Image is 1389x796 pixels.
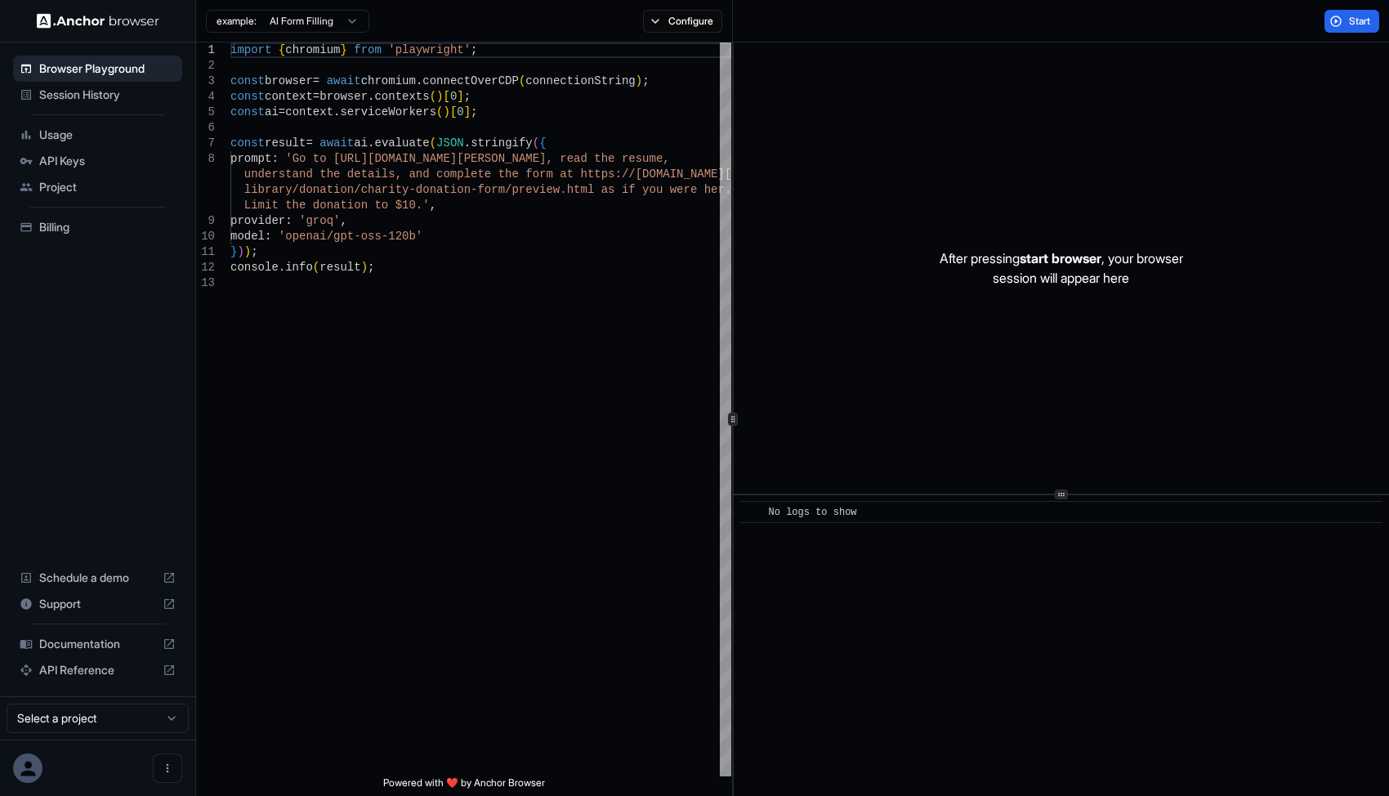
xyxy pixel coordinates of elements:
[340,105,436,119] span: serviceWorkers
[436,136,464,150] span: JSON
[368,90,374,103] span: .
[436,105,443,119] span: (
[374,136,429,150] span: evaluate
[230,90,265,103] span: const
[13,631,182,657] div: Documentation
[319,90,368,103] span: browser
[1324,10,1379,33] button: Start
[383,776,545,796] span: Powered with ❤️ by Anchor Browser
[230,74,265,87] span: const
[196,244,215,260] div: 11
[251,245,257,258] span: ;
[265,230,271,243] span: :
[333,105,340,119] span: .
[196,151,215,167] div: 8
[327,74,361,87] span: await
[196,42,215,58] div: 1
[587,168,759,181] span: ttps://[DOMAIN_NAME][URL]
[748,504,757,521] span: ​
[39,570,156,586] span: Schedule a demo
[196,58,215,74] div: 2
[196,260,215,275] div: 12
[354,43,382,56] span: from
[636,74,642,87] span: )
[642,74,649,87] span: ;
[319,136,354,150] span: await
[13,122,182,148] div: Usage
[464,90,471,103] span: ;
[39,153,176,169] span: API Keys
[13,565,182,591] div: Schedule a demo
[471,105,477,119] span: ;
[244,199,430,212] span: Limit the donation to $10.'
[265,90,313,103] span: context
[464,136,471,150] span: .
[13,214,182,240] div: Billing
[279,261,285,274] span: .
[265,105,279,119] span: ai
[533,136,539,150] span: (
[244,168,587,181] span: understand the details, and complete the form at h
[39,127,176,143] span: Usage
[230,261,279,274] span: console
[196,275,215,291] div: 13
[279,105,285,119] span: =
[313,261,319,274] span: (
[265,136,306,150] span: result
[313,90,319,103] span: =
[13,657,182,683] div: API Reference
[13,148,182,174] div: API Keys
[285,105,333,119] span: context
[1020,250,1101,266] span: start browser
[230,230,265,243] span: model
[443,105,449,119] span: )
[13,174,182,200] div: Project
[450,105,457,119] span: [
[153,754,182,783] button: Open menu
[39,596,156,612] span: Support
[388,43,471,56] span: 'playwright'
[471,43,477,56] span: ;
[13,56,182,82] div: Browser Playground
[285,214,292,227] span: :
[374,90,429,103] span: contexts
[39,219,176,235] span: Billing
[340,43,346,56] span: }
[587,183,731,196] span: l as if you were her.
[368,261,374,274] span: ;
[361,74,416,87] span: chromium
[196,105,215,120] div: 5
[244,245,251,258] span: )
[39,662,156,678] span: API Reference
[279,43,285,56] span: {
[285,261,313,274] span: info
[285,43,340,56] span: chromium
[299,214,340,227] span: 'groq'
[37,13,159,29] img: Anchor Logo
[354,136,368,150] span: ai
[244,183,587,196] span: library/donation/charity-donation-form/preview.htm
[230,105,265,119] span: const
[368,136,374,150] span: .
[39,87,176,103] span: Session History
[422,74,519,87] span: connectOverCDP
[39,60,176,77] span: Browser Playground
[39,636,156,652] span: Documentation
[1349,15,1372,28] span: Start
[265,74,313,87] span: browser
[230,136,265,150] span: const
[769,507,857,518] span: No logs to show
[416,74,422,87] span: .
[471,136,533,150] span: stringify
[196,89,215,105] div: 4
[13,82,182,108] div: Session History
[450,90,457,103] span: 0
[457,90,463,103] span: ]
[230,245,237,258] span: }
[13,591,182,617] div: Support
[430,199,436,212] span: ,
[306,136,312,150] span: =
[39,179,176,195] span: Project
[436,90,443,103] span: )
[525,74,635,87] span: connectionString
